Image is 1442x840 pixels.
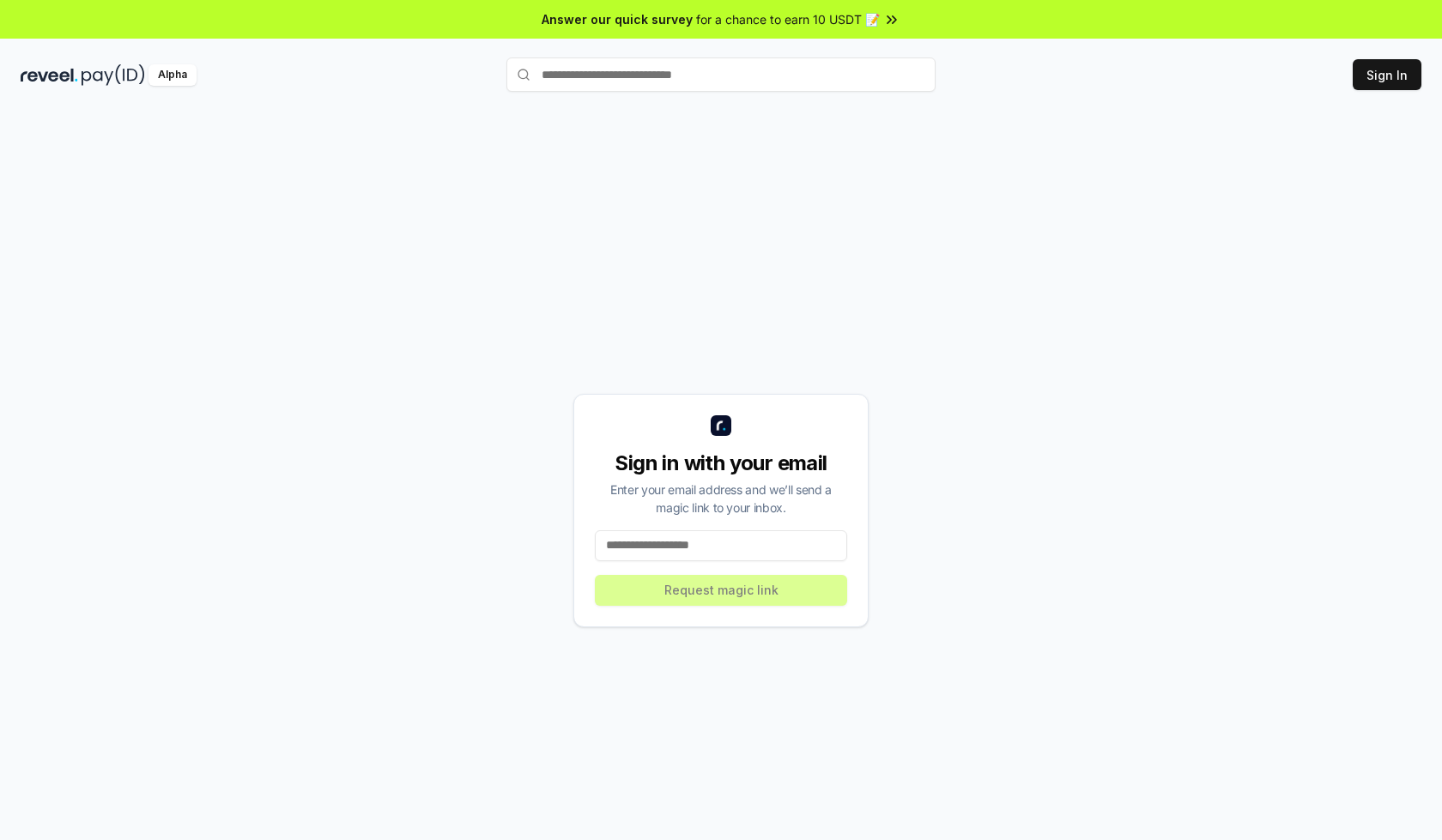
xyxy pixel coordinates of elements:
[1353,59,1421,90] button: Sign In
[148,64,197,86] div: Alpha
[82,64,145,86] img: pay_id
[542,10,693,28] span: Answer our quick survey
[595,450,847,477] div: Sign in with your email
[696,10,880,28] span: for a chance to earn 10 USDT 📝
[711,415,731,436] img: logo_small
[21,64,78,86] img: reveel_dark
[595,480,847,517] div: Enter your email address and we’ll send a magic link to your inbox.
